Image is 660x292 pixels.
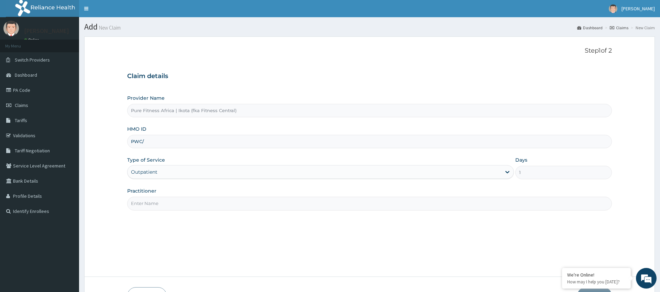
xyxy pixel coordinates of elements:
[629,25,655,31] li: New Claim
[127,156,165,163] label: Type of Service
[15,102,28,108] span: Claims
[515,156,527,163] label: Days
[127,197,612,210] input: Enter Name
[24,37,41,42] a: Online
[98,25,121,30] small: New Claim
[113,3,129,20] div: Minimize live chat window
[127,187,156,194] label: Practitioner
[3,188,131,212] textarea: Type your message and hit 'Enter'
[24,28,69,34] p: [PERSON_NAME]
[127,73,612,80] h3: Claim details
[15,57,50,63] span: Switch Providers
[127,47,612,55] p: Step 1 of 2
[567,272,626,278] div: We're Online!
[15,148,50,154] span: Tariff Negotiation
[127,95,165,101] label: Provider Name
[40,87,95,156] span: We're online!
[610,25,628,31] a: Claims
[3,21,19,36] img: User Image
[84,22,655,31] h1: Add
[127,126,146,132] label: HMO ID
[621,6,655,12] span: [PERSON_NAME]
[13,34,28,52] img: d_794563401_company_1708531726252_794563401
[15,117,27,123] span: Tariffs
[15,72,37,78] span: Dashboard
[577,25,603,31] a: Dashboard
[609,4,617,13] img: User Image
[36,39,115,47] div: Chat with us now
[567,279,626,285] p: How may I help you today?
[127,135,612,148] input: Enter HMO ID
